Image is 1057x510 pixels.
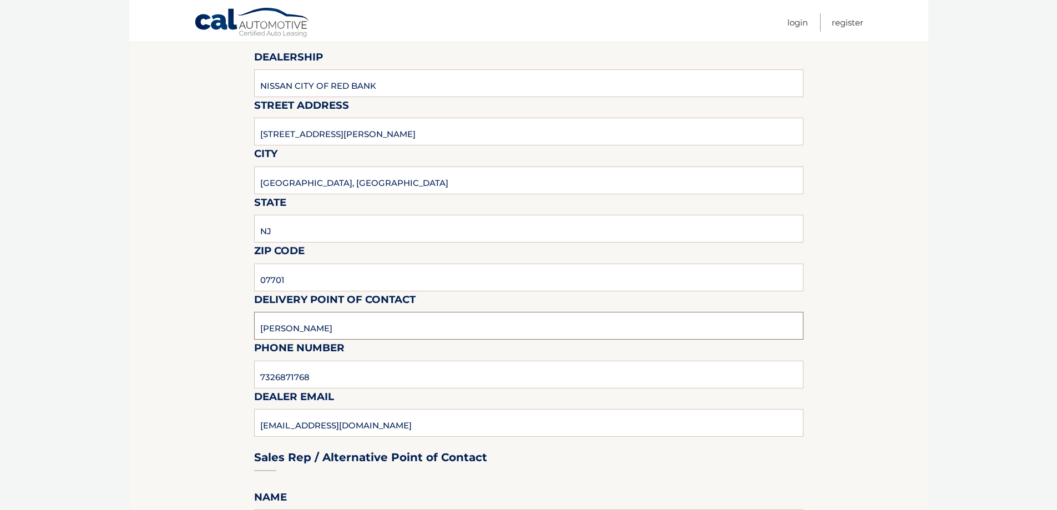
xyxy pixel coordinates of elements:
[254,340,345,360] label: Phone Number
[194,7,311,39] a: Cal Automotive
[254,145,277,166] label: City
[254,194,286,215] label: State
[254,451,487,464] h3: Sales Rep / Alternative Point of Contact
[254,97,349,118] label: Street Address
[832,13,863,32] a: Register
[787,13,808,32] a: Login
[254,489,287,509] label: Name
[254,49,323,69] label: Dealership
[254,291,416,312] label: Delivery Point of Contact
[254,388,334,409] label: Dealer Email
[254,243,305,263] label: Zip Code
